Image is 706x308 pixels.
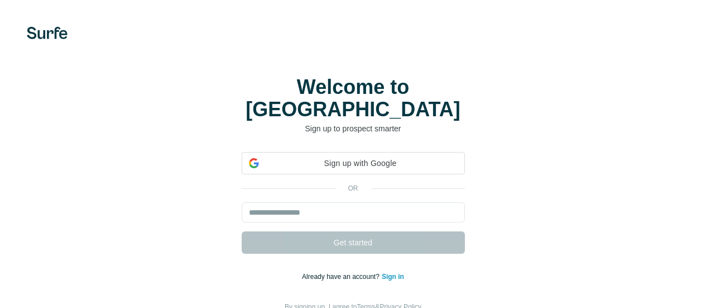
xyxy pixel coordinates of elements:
[242,76,465,121] h1: Welcome to [GEOGRAPHIC_DATA]
[382,273,404,281] a: Sign in
[477,11,695,212] iframe: Sign in with Google Dialog
[335,183,371,193] p: or
[242,152,465,174] div: Sign up with Google
[242,123,465,134] p: Sign up to prospect smarter
[302,273,382,281] span: Already have an account?
[27,27,68,39] img: Surfe's logo
[263,158,458,169] span: Sign up with Google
